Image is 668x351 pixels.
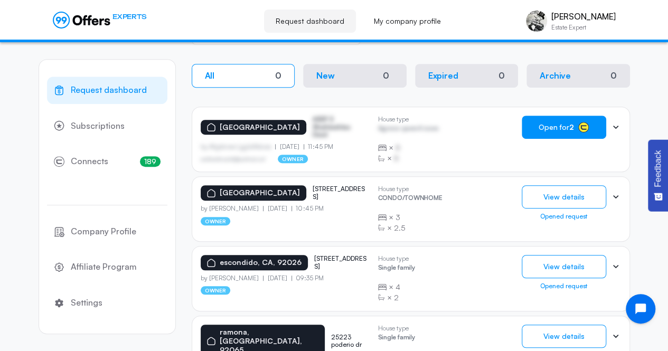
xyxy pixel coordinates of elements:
p: asdfasdfasasfd@asdfasd.asf [201,156,266,162]
a: Affiliate Program [47,253,167,281]
span: 2 [394,292,399,303]
p: Single family [378,334,415,344]
strong: 2 [569,122,574,131]
p: House type [378,185,443,193]
p: 11:45 PM [304,143,333,150]
a: Request dashboard [47,77,167,104]
p: ASDF S Sfasfdasfdas Dasd [313,116,365,138]
div: 0 [275,71,281,81]
span: 2.5 [394,223,406,233]
span: Settings [71,296,102,310]
a: Company Profile [47,218,167,245]
span: Affiliate Program [71,260,137,274]
p: New [316,71,335,81]
a: Connects189 [47,148,167,175]
div: Opened request [522,282,606,290]
button: New0 [303,64,407,88]
div: × [378,292,415,303]
div: × [378,223,443,233]
img: Judah Michael [526,11,547,32]
p: [STREET_ADDRESS] [313,185,365,201]
p: 10:45 PM [291,205,324,212]
button: Feedback - Show survey [648,139,668,211]
p: [STREET_ADDRESS] [314,255,367,270]
span: Connects [71,155,108,168]
button: View details [522,255,606,278]
p: Single family [378,264,415,274]
button: All0 [192,64,295,88]
span: Company Profile [71,225,136,239]
p: [DATE] [263,205,291,212]
button: Archive0 [526,64,630,88]
p: House type [378,255,415,262]
p: by Afgdsrwe Ljgjkdfsbvas [201,143,276,150]
button: Open for2 [522,116,606,139]
p: by [PERSON_NAME] [201,205,264,212]
p: House type [378,116,439,123]
span: Open for [539,123,574,131]
p: escondido, CA, 92026 [220,258,302,267]
span: B [396,143,400,153]
button: View details [522,325,606,348]
span: Feedback [653,150,663,187]
a: Settings [47,289,167,317]
button: View details [522,185,606,208]
div: 0 [498,71,505,81]
p: [PERSON_NAME] [551,12,615,22]
p: 09:35 PM [291,274,324,282]
span: 189 [140,156,161,167]
div: × [378,143,439,153]
p: Estate Expert [551,24,615,31]
div: Opened request [522,213,606,220]
div: 0 [379,70,393,82]
a: My company profile [362,10,453,33]
span: B [394,153,399,164]
a: Request dashboard [264,10,356,33]
p: Archive [540,71,571,81]
span: EXPERTS [112,12,146,22]
p: All [205,71,215,81]
a: EXPERTS [53,12,146,29]
span: Request dashboard [71,83,147,97]
span: 3 [396,212,400,223]
p: 25223 poderio dr [331,334,370,349]
button: Expired0 [415,64,519,88]
p: Expired [428,71,458,81]
p: owner [201,286,231,295]
p: [DATE] [263,274,291,282]
p: owner [278,155,308,163]
div: × [378,282,415,292]
div: 0 [610,71,617,81]
p: [GEOGRAPHIC_DATA] [220,188,300,197]
p: [GEOGRAPHIC_DATA] [220,123,300,132]
p: owner [201,217,231,225]
span: 4 [396,282,400,292]
p: by [PERSON_NAME] [201,274,264,282]
p: House type [378,325,415,332]
p: [DATE] [275,143,304,150]
div: × [378,153,439,164]
span: Subscriptions [71,119,125,133]
p: Agrwsv qwervf oiuns [378,125,439,135]
p: CONDO/TOWNHOME [378,194,443,204]
a: Subscriptions [47,112,167,140]
div: × [378,212,443,223]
